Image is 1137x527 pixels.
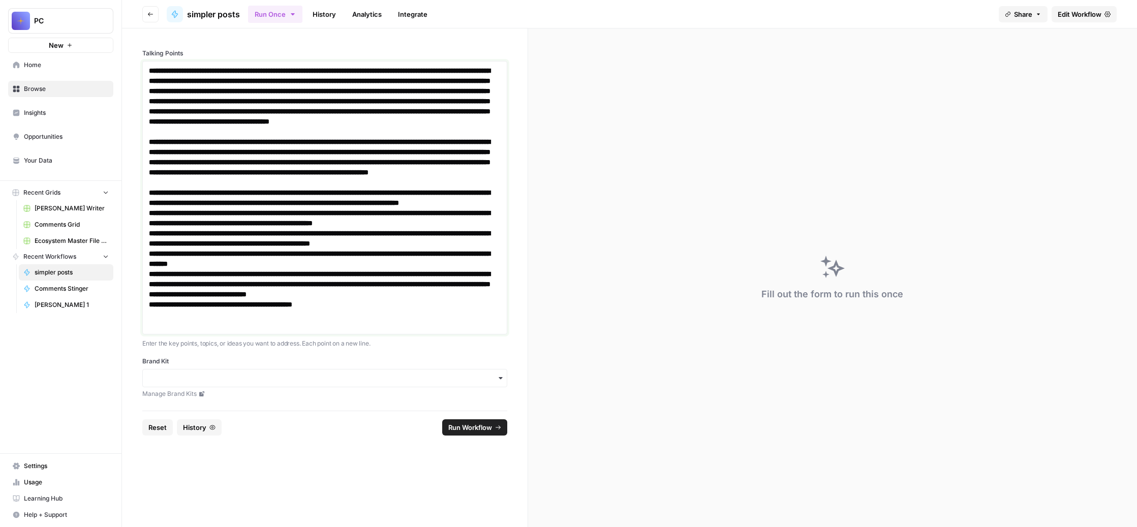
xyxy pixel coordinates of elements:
[142,49,507,58] label: Talking Points
[8,458,113,474] a: Settings
[35,300,109,309] span: [PERSON_NAME] 1
[999,6,1048,22] button: Share
[19,264,113,281] a: simpler posts
[12,12,30,30] img: PC Logo
[306,6,342,22] a: History
[8,105,113,121] a: Insights
[248,6,302,23] button: Run Once
[19,233,113,249] a: Ecosystem Master File - SaaS.csv
[35,204,109,213] span: [PERSON_NAME] Writer
[19,216,113,233] a: Comments Grid
[19,297,113,313] a: [PERSON_NAME] 1
[177,419,222,436] button: History
[8,152,113,169] a: Your Data
[142,389,507,398] a: Manage Brand Kits
[19,281,113,297] a: Comments Stinger
[24,60,109,70] span: Home
[142,357,507,366] label: Brand Kit
[24,510,109,519] span: Help + Support
[8,185,113,200] button: Recent Grids
[8,38,113,53] button: New
[8,57,113,73] a: Home
[24,108,109,117] span: Insights
[35,220,109,229] span: Comments Grid
[8,81,113,97] a: Browse
[8,490,113,507] a: Learning Hub
[8,507,113,523] button: Help + Support
[35,284,109,293] span: Comments Stinger
[24,132,109,141] span: Opportunities
[49,40,64,50] span: New
[35,236,109,245] span: Ecosystem Master File - SaaS.csv
[392,6,434,22] a: Integrate
[142,419,173,436] button: Reset
[183,422,206,432] span: History
[24,478,109,487] span: Usage
[8,129,113,145] a: Opportunities
[35,268,109,277] span: simpler posts
[34,16,96,26] span: PC
[1052,6,1117,22] a: Edit Workflow
[761,287,903,301] div: Fill out the form to run this once
[1014,9,1032,19] span: Share
[8,8,113,34] button: Workspace: PC
[24,494,109,503] span: Learning Hub
[8,249,113,264] button: Recent Workflows
[8,474,113,490] a: Usage
[1058,9,1101,19] span: Edit Workflow
[24,156,109,165] span: Your Data
[24,84,109,94] span: Browse
[442,419,507,436] button: Run Workflow
[24,461,109,471] span: Settings
[23,252,76,261] span: Recent Workflows
[148,422,167,432] span: Reset
[187,8,240,20] span: simpler posts
[142,338,507,349] p: Enter the key points, topics, or ideas you want to address. Each point on a new line.
[23,188,60,197] span: Recent Grids
[448,422,492,432] span: Run Workflow
[19,200,113,216] a: [PERSON_NAME] Writer
[346,6,388,22] a: Analytics
[167,6,240,22] a: simpler posts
